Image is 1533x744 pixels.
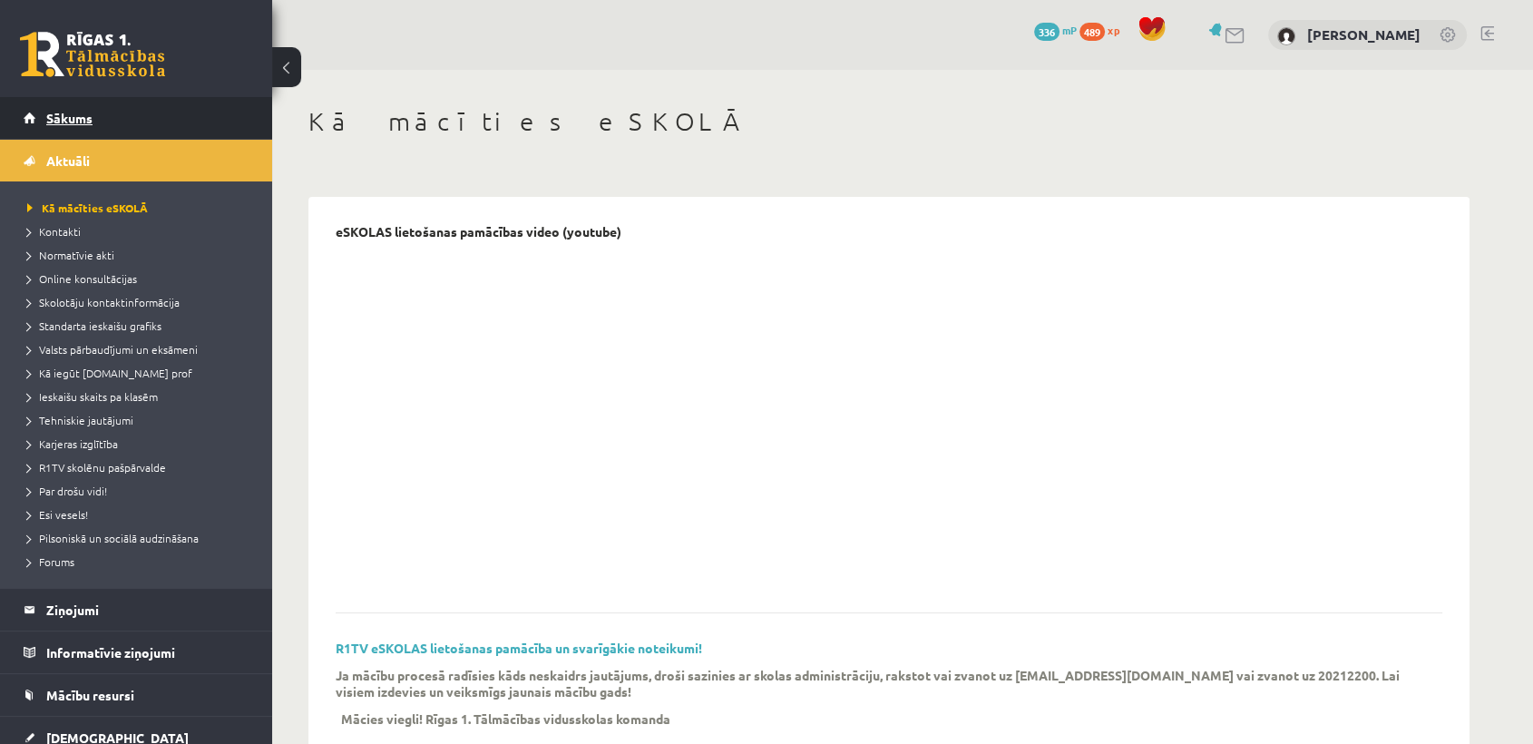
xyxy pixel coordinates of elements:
[1079,23,1128,37] a: 489 xp
[1062,23,1077,37] span: mP
[46,687,134,703] span: Mācību resursi
[425,710,670,727] p: Rīgas 1. Tālmācības vidusskolas komanda
[20,32,165,77] a: Rīgas 1. Tālmācības vidusskola
[46,631,249,673] legend: Informatīvie ziņojumi
[27,201,148,215] span: Kā mācīties eSKOLĀ
[341,710,423,727] p: Mācies viegli!
[24,589,249,631] a: Ziņojumi
[336,224,621,240] p: eSKOLAS lietošanas pamācības video (youtube)
[24,674,249,716] a: Mācību resursi
[27,341,254,357] a: Valsts pārbaudījumi un eksāmeni
[27,342,198,357] span: Valsts pārbaudījumi un eksāmeni
[46,589,249,631] legend: Ziņojumi
[27,295,180,309] span: Skolotāju kontaktinformācija
[27,271,137,286] span: Online konsultācijas
[27,270,254,287] a: Online konsultācijas
[1034,23,1077,37] a: 336 mP
[24,140,249,181] a: Aktuāli
[27,413,133,427] span: Tehniskie jautājumi
[27,507,88,522] span: Esi vesels!
[27,388,254,405] a: Ieskaišu skaits pa klasēm
[27,294,254,310] a: Skolotāju kontaktinformācija
[46,152,90,169] span: Aktuāli
[27,365,254,381] a: Kā iegūt [DOMAIN_NAME] prof
[24,97,249,139] a: Sākums
[27,436,254,452] a: Karjeras izglītība
[27,223,254,240] a: Kontakti
[27,318,161,333] span: Standarta ieskaišu grafiks
[27,366,192,380] span: Kā iegūt [DOMAIN_NAME] prof
[1034,23,1059,41] span: 336
[308,106,1470,137] h1: Kā mācīties eSKOLĀ
[27,483,254,499] a: Par drošu vidi!
[27,436,118,451] span: Karjeras izglītība
[27,412,254,428] a: Tehniskie jautājumi
[27,224,81,239] span: Kontakti
[27,318,254,334] a: Standarta ieskaišu grafiks
[27,506,254,523] a: Esi vesels!
[27,459,254,475] a: R1TV skolēnu pašpārvalde
[1079,23,1105,41] span: 489
[27,248,114,262] span: Normatīvie akti
[27,554,74,569] span: Forums
[27,247,254,263] a: Normatīvie akti
[24,631,249,673] a: Informatīvie ziņojumi
[336,640,702,656] a: R1TV eSKOLAS lietošanas pamācība un svarīgākie noteikumi!
[27,200,254,216] a: Kā mācīties eSKOLĀ
[336,667,1415,700] p: Ja mācību procesā radīsies kāds neskaidrs jautājums, droši sazinies ar skolas administrāciju, rak...
[1277,27,1295,45] img: Alekss Volāns
[27,389,158,404] span: Ieskaišu skaits pa klasēm
[27,553,254,570] a: Forums
[1307,25,1421,44] a: [PERSON_NAME]
[27,484,107,498] span: Par drošu vidi!
[27,531,199,545] span: Pilsoniskā un sociālā audzināšana
[46,110,93,126] span: Sākums
[27,530,254,546] a: Pilsoniskā un sociālā audzināšana
[27,460,166,475] span: R1TV skolēnu pašpārvalde
[1108,23,1119,37] span: xp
